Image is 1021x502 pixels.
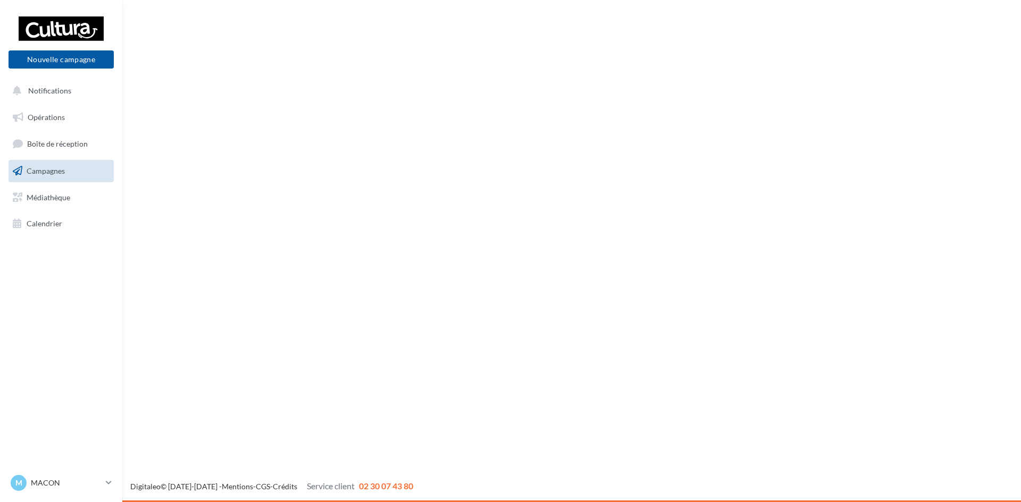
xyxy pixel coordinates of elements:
span: © [DATE]-[DATE] - - - [130,482,413,491]
span: Médiathèque [27,192,70,201]
a: Crédits [273,482,297,491]
a: Calendrier [6,212,116,235]
a: Opérations [6,106,116,129]
span: Service client [307,481,355,491]
span: Boîte de réception [27,139,88,148]
p: MACON [31,478,102,488]
span: Notifications [28,86,71,95]
a: Digitaleo [130,482,161,491]
span: Calendrier [27,219,62,228]
a: Mentions [222,482,253,491]
span: Campagnes [27,166,65,175]
a: CGS [256,482,270,491]
button: Nouvelle campagne [9,50,114,69]
a: Médiathèque [6,186,116,209]
span: 02 30 07 43 80 [359,481,413,491]
button: Notifications [6,80,112,102]
span: M [15,478,22,488]
a: Boîte de réception [6,132,116,155]
span: Opérations [28,113,65,122]
a: M MACON [9,473,114,493]
a: Campagnes [6,160,116,182]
